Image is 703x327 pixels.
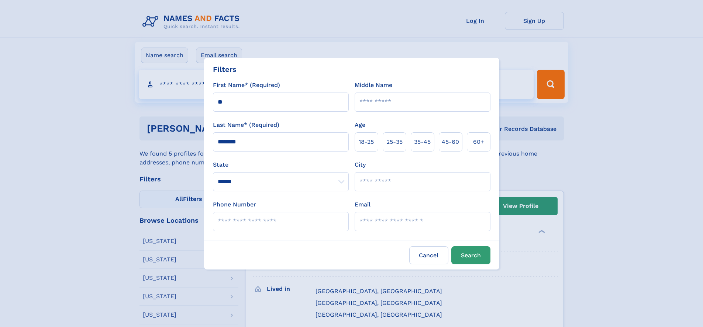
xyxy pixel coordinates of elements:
[386,138,403,146] span: 25‑35
[355,81,392,90] label: Middle Name
[213,200,256,209] label: Phone Number
[213,160,349,169] label: State
[473,138,484,146] span: 60+
[451,246,490,264] button: Search
[213,121,279,129] label: Last Name* (Required)
[355,160,366,169] label: City
[409,246,448,264] label: Cancel
[359,138,374,146] span: 18‑25
[355,200,371,209] label: Email
[213,64,237,75] div: Filters
[355,121,365,129] label: Age
[213,81,280,90] label: First Name* (Required)
[442,138,459,146] span: 45‑60
[414,138,431,146] span: 35‑45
